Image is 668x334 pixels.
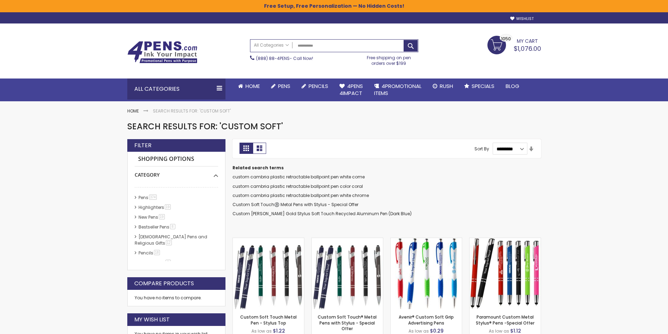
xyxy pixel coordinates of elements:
[154,250,160,255] span: 18
[474,146,489,152] label: Sort By
[239,143,253,154] strong: Grid
[166,240,172,245] span: 12
[137,260,173,266] a: hp-featured8
[170,224,175,229] span: 8
[127,108,139,114] a: Home
[312,238,383,244] a: Custom Soft Touch® Metal Pens with Stylus - Special Offer
[232,165,541,171] dt: Related search terms
[440,82,453,90] span: Rush
[256,55,313,61] span: - Call Now!
[459,79,500,94] a: Specials
[233,238,304,244] a: Custom Soft Touch Metal Pen - Stylus Top
[427,79,459,94] a: Rush
[514,44,541,53] span: $1,076.00
[339,82,363,97] span: 4Pens 4impact
[127,79,225,100] div: All Categories
[232,79,265,94] a: Home
[134,280,194,287] strong: Compare Products
[369,79,427,101] a: 4PROMOTIONALITEMS
[240,314,297,326] a: Custom Soft Touch Metal Pen - Stylus Top
[135,152,218,167] strong: Shopping Options
[510,16,534,21] a: Wishlist
[134,316,170,323] strong: My Wish List
[476,314,534,326] a: Paramount Custom Metal Stylus® Pens -Special Offer
[135,234,207,246] a: [DEMOGRAPHIC_DATA] Pens and Religious Gifts12
[472,82,494,90] span: Specials
[250,40,292,51] a: All Categories
[265,79,296,94] a: Pens
[487,36,541,53] a: $1,076.00 1050
[232,211,412,217] a: Custom [PERSON_NAME] Gold Stylus Soft Touch Recycled Aluminum Pen (Dark Blue)
[232,183,363,189] a: custom cambria plastic retractable ballpoint pen color coral
[296,79,334,94] a: Pencils
[501,35,511,42] span: 1050
[137,204,173,210] a: Highlighters19
[359,52,418,66] div: Free shipping on pen orders over $199
[245,82,260,90] span: Home
[251,328,272,334] span: As low as
[233,238,304,309] img: Custom Soft Touch Metal Pen - Stylus Top
[165,204,171,210] span: 19
[470,238,541,309] img: Paramount Custom Metal Stylus® Pens -Special Offer
[309,82,328,90] span: Pencils
[506,82,519,90] span: Blog
[399,314,454,326] a: Avenir® Custom Soft Grip Advertising Pens
[127,121,283,132] span: Search results for: 'custom soft'
[256,55,290,61] a: (888) 88-4PENS
[137,214,167,220] a: New Pens19
[391,238,462,244] a: Avenir® Custom Soft Grip Advertising Pens
[334,79,369,101] a: 4Pens4impact
[409,328,429,334] span: As low as
[137,250,162,256] a: Pencils18
[254,42,289,48] span: All Categories
[232,174,365,180] a: custom cambria plastic retractable ballpoint pen white come
[127,290,225,306] div: You have no items to compare.
[500,79,525,94] a: Blog
[489,328,509,334] span: As low as
[134,142,151,149] strong: Filter
[232,202,358,207] a: Custom Soft Touch®️ Metal Pens with Stylus - Special Offer
[318,314,377,331] a: Custom Soft Touch® Metal Pens with Stylus - Special Offer
[166,260,171,265] span: 8
[391,238,462,309] img: Avenir® Custom Soft Grip Advertising Pens
[137,195,160,200] a: Pens374
[278,82,290,90] span: Pens
[312,238,383,309] img: Custom Soft Touch® Metal Pens with Stylus - Special Offer
[149,195,157,200] span: 374
[127,41,197,63] img: 4Pens Custom Pens and Promotional Products
[374,82,421,97] span: 4PROMOTIONAL ITEMS
[232,192,369,198] a: custom cambria plastic retractable ballpoint pen white chrome
[470,238,541,244] a: Paramount Custom Metal Stylus® Pens -Special Offer
[159,214,165,219] span: 19
[135,166,218,178] div: Category
[137,224,178,230] a: Bestseller Pens8
[153,108,231,114] strong: Search results for: 'custom soft'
